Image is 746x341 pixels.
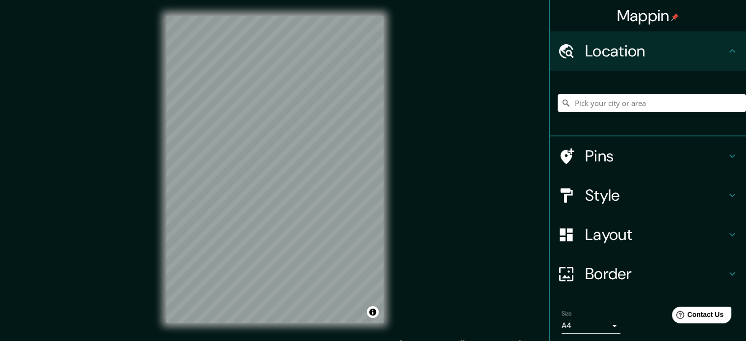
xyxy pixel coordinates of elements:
[550,136,746,176] div: Pins
[367,306,379,318] button: Toggle attribution
[659,303,735,330] iframe: Help widget launcher
[166,16,384,323] canvas: Map
[585,185,726,205] h4: Style
[550,176,746,215] div: Style
[550,31,746,71] div: Location
[585,146,726,166] h4: Pins
[550,254,746,293] div: Border
[585,225,726,244] h4: Layout
[585,264,726,284] h4: Border
[550,215,746,254] div: Layout
[562,318,620,334] div: A4
[671,13,679,21] img: pin-icon.png
[562,310,572,318] label: Size
[558,94,746,112] input: Pick your city or area
[585,41,726,61] h4: Location
[617,6,679,26] h4: Mappin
